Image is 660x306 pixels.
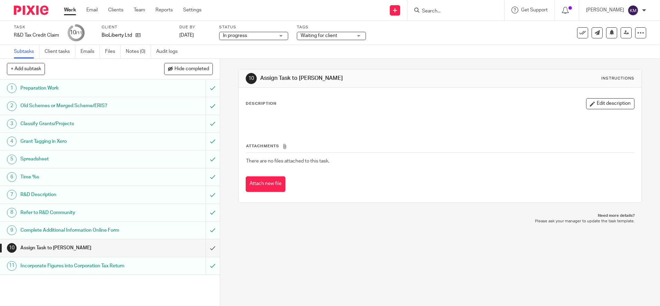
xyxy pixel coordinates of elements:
[421,8,483,15] input: Search
[108,7,123,13] a: Clients
[102,25,171,30] label: Client
[20,101,139,111] h1: Old Schemes or Merged Scheme/ERIS?
[7,172,17,182] div: 6
[7,208,17,217] div: 8
[245,213,635,219] p: Need more details?
[179,33,194,38] span: [DATE]
[7,119,17,129] div: 3
[126,45,151,58] a: Notes (0)
[81,45,100,58] a: Emails
[20,225,139,235] h1: Complete Additional Information Online Form
[260,75,455,82] h1: Assign Task to [PERSON_NAME]
[20,207,139,218] h1: Refer to R&D Community
[20,189,139,200] h1: R&D Description
[586,98,634,109] button: Edit description
[175,66,209,72] span: Hide completed
[601,76,634,81] div: Instructions
[14,6,48,15] img: Pixie
[301,33,337,38] span: Waiting for client
[7,225,17,235] div: 9
[20,172,139,182] h1: Time %s
[164,63,213,75] button: Hide completed
[183,7,201,13] a: Settings
[628,5,639,16] img: svg%3E
[7,261,17,271] div: 11
[246,73,257,84] div: 10
[45,45,75,58] a: Client tasks
[246,176,285,192] button: Attach new file
[20,119,139,129] h1: Classify Grants/Projects
[155,7,173,13] a: Reports
[156,45,183,58] a: Audit logs
[7,83,17,93] div: 1
[14,32,59,39] div: R&amp;D Tax Credit Claim
[70,29,82,37] div: 10
[64,7,76,13] a: Work
[179,25,210,30] label: Due by
[14,32,59,39] div: R&D Tax Credit Claim
[20,243,139,253] h1: Assign Task to [PERSON_NAME]
[20,261,139,271] h1: Incorporate Figures into Corporation Tax Return
[246,144,279,148] span: Attachments
[521,8,548,12] span: Get Support
[7,190,17,200] div: 7
[20,154,139,164] h1: Spreadsheet
[7,63,45,75] button: + Add subtask
[105,45,121,58] a: Files
[134,7,145,13] a: Team
[7,137,17,146] div: 4
[219,25,288,30] label: Status
[7,243,17,253] div: 10
[246,159,329,164] span: There are no files attached to this task.
[14,45,39,58] a: Subtasks
[20,136,139,147] h1: Grant Tagging in Xero
[7,101,17,111] div: 2
[7,155,17,164] div: 5
[246,101,276,106] p: Description
[76,31,82,35] small: /11
[586,7,624,13] p: [PERSON_NAME]
[223,33,247,38] span: In progress
[245,219,635,224] p: Please ask your manager to update the task template.
[86,7,98,13] a: Email
[14,25,59,30] label: Task
[102,32,132,39] p: BioLiberty Ltd
[20,83,139,93] h1: Preparation Work
[297,25,366,30] label: Tags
